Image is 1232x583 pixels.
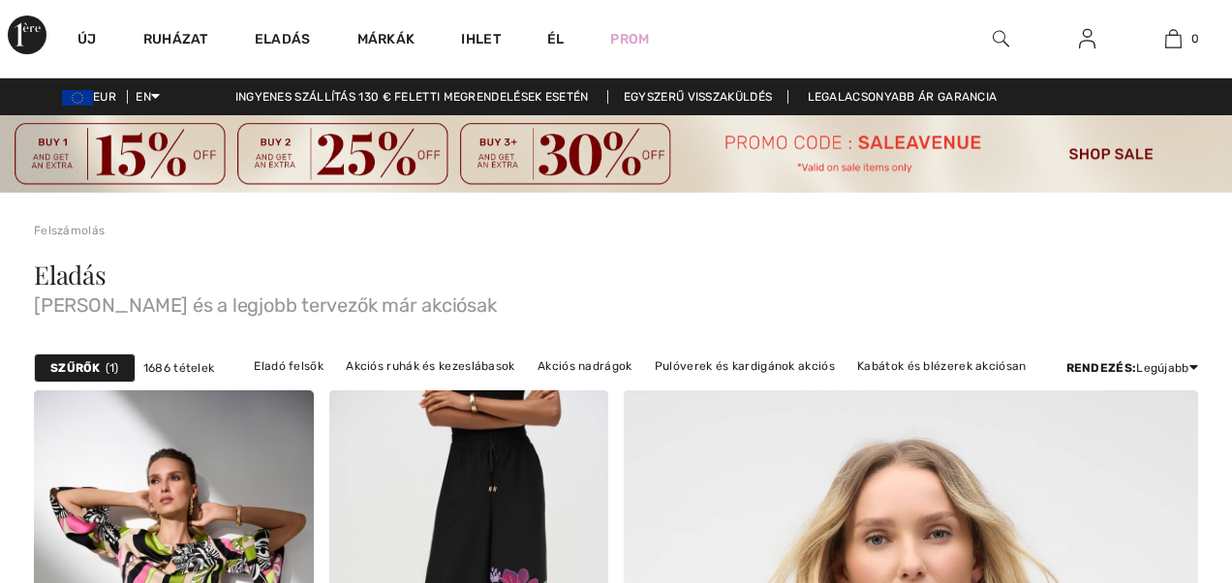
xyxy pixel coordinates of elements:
[792,90,1013,104] a: Legalacsonyabb ár garancia
[1066,361,1137,375] strong: Rendezés:
[8,15,46,54] img: 1ère sugárút
[1191,30,1199,47] span: 0
[847,353,1035,379] a: Kabátok és blézerek akciósan
[143,359,215,377] span: 1686 tételek
[528,353,642,379] a: Akciós nadrágok
[610,29,649,49] a: Prom
[244,353,333,379] a: Eladó felsők
[508,379,634,404] a: Szoknyák akciósak
[357,31,416,51] a: Márkák
[336,353,524,379] a: Akciós ruhák és kezeslábasok
[136,90,151,104] font: EN
[220,90,604,104] a: Ingyenes szállítás 130 € feletti megrendelések esetén
[1131,27,1216,50] a: 0
[34,258,107,291] span: Eladás
[143,31,208,51] a: Ruházat
[1079,27,1095,50] img: Saját adataim
[77,31,97,51] a: Új
[255,31,311,51] a: Eladás
[638,379,772,404] a: Akciós felsőruházat
[993,27,1009,50] img: Keresés a weboldalon
[106,359,119,377] span: 1
[1165,27,1182,50] img: Az én táskám
[1066,361,1189,375] font: Legújabb
[547,29,565,49] a: Él
[34,224,105,237] a: Felszámolás
[50,359,101,377] strong: Szűrők
[461,31,501,51] span: Ihlet
[607,90,788,104] a: Egyszerű visszaküldés
[62,90,93,106] img: Euró
[645,353,845,379] a: Pulóverek és kardigánok akciós
[34,288,1198,315] span: [PERSON_NAME] és a legjobb tervezők már akciósak
[1063,27,1111,51] a: Sign In
[62,90,124,104] span: EUR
